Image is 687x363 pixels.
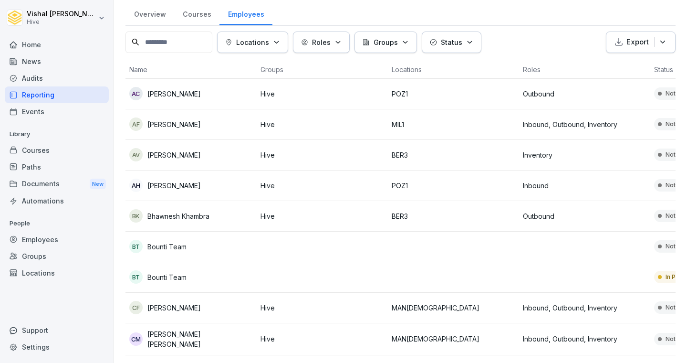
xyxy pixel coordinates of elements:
[260,181,384,191] p: Hive
[392,303,515,313] p: MAN[DEMOGRAPHIC_DATA]
[388,61,519,79] th: Locations
[392,89,515,99] p: POZ1
[147,119,201,129] p: [PERSON_NAME]
[260,211,384,221] p: Hive
[293,32,350,53] button: Roles
[125,61,257,79] th: Name
[129,240,143,253] div: BT
[5,192,109,209] a: Automations
[523,334,646,344] p: Inbound, Outbound, Inventory
[129,148,143,161] div: AV
[147,272,187,282] p: Bounti Team
[217,32,288,53] button: Locations
[5,53,109,70] a: News
[5,36,109,53] a: Home
[392,181,515,191] p: POZ1
[5,231,109,248] a: Employees
[129,87,143,100] div: AC
[519,61,650,79] th: Roles
[147,150,201,160] p: [PERSON_NAME]
[129,332,143,346] div: CM
[129,270,143,284] div: BT
[5,142,109,159] a: Courses
[441,37,462,47] p: Status
[236,37,269,47] p: Locations
[147,242,187,252] p: Bounti Team
[129,209,143,223] div: BK
[260,150,384,160] p: Hive
[260,89,384,99] p: Hive
[5,322,109,339] div: Support
[5,265,109,281] a: Locations
[523,119,646,129] p: Inbound, Outbound, Inventory
[129,117,143,131] div: AF
[392,150,515,160] p: BER3
[147,89,201,99] p: [PERSON_NAME]
[5,159,109,175] a: Paths
[5,127,109,142] p: Library
[5,103,109,120] a: Events
[147,329,253,349] p: [PERSON_NAME] [PERSON_NAME]
[125,1,174,25] a: Overview
[523,150,646,160] p: Inventory
[129,301,143,314] div: CF
[260,119,384,129] p: Hive
[392,211,515,221] p: BER3
[257,61,388,79] th: Groups
[219,1,272,25] a: Employees
[90,179,106,190] div: New
[27,19,96,25] p: Hive
[606,32,676,53] button: Export
[374,37,398,47] p: Groups
[5,339,109,355] a: Settings
[354,32,417,53] button: Groups
[147,211,209,221] p: Bhawnesh Khambra
[422,32,481,53] button: Status
[260,303,384,313] p: Hive
[5,248,109,265] a: Groups
[5,70,109,86] a: Audits
[27,10,96,18] p: Vishal [PERSON_NAME]
[392,119,515,129] p: MIL1
[626,37,649,48] p: Export
[174,1,219,25] a: Courses
[5,175,109,193] a: DocumentsNew
[147,303,201,313] p: [PERSON_NAME]
[523,303,646,313] p: Inbound, Outbound, Inventory
[523,181,646,191] p: Inbound
[312,37,331,47] p: Roles
[523,89,646,99] p: Outbound
[5,216,109,231] p: People
[129,179,143,192] div: AH
[5,175,109,193] div: Documents
[260,334,384,344] p: Hive
[523,211,646,221] p: Outbound
[392,334,515,344] p: MAN[DEMOGRAPHIC_DATA]
[147,181,201,191] p: [PERSON_NAME]
[5,86,109,103] a: Reporting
